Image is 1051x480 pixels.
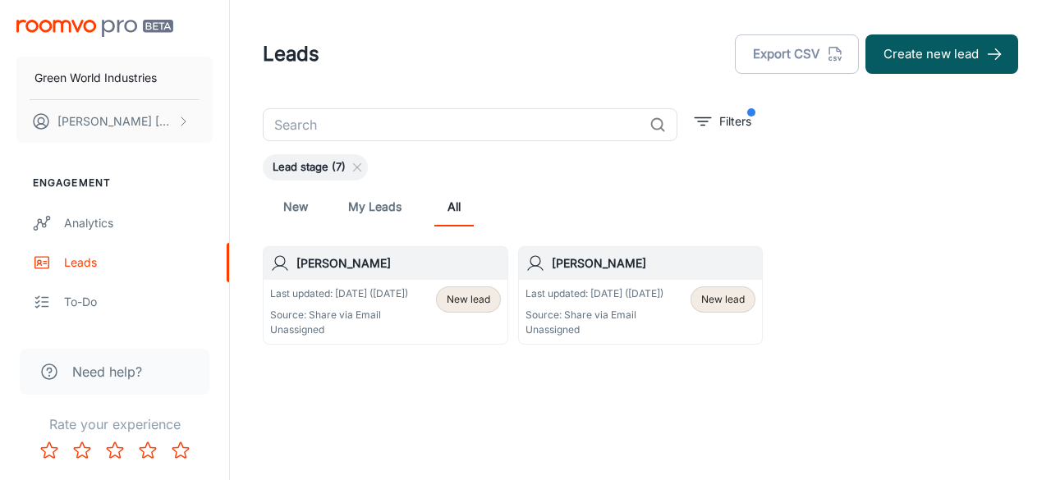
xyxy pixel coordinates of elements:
button: Rate 3 star [99,434,131,467]
h1: Leads [263,39,319,69]
span: New lead [701,292,745,307]
button: Create new lead [865,34,1018,74]
button: Rate 5 star [164,434,197,467]
a: [PERSON_NAME]Last updated: [DATE] ([DATE])Source: Share via EmailUnassignedNew lead [263,246,508,345]
p: Source: Share via Email [525,308,663,322]
p: Green World Industries [34,69,157,87]
h6: [PERSON_NAME] [296,254,501,272]
p: Last updated: [DATE] ([DATE]) [525,286,663,301]
button: Rate 2 star [66,434,99,467]
p: Filters [719,112,751,130]
input: Search [263,108,643,141]
p: Rate your experience [13,414,216,434]
p: Source: Share via Email [270,308,408,322]
span: Lead stage (7) [263,159,356,176]
p: Last updated: [DATE] ([DATE]) [270,286,408,301]
button: filter [691,108,755,135]
span: New lead [447,292,490,307]
p: [PERSON_NAME] [PERSON_NAME] [57,112,173,130]
a: [PERSON_NAME]Last updated: [DATE] ([DATE])Source: Share via EmailUnassignedNew lead [518,246,764,345]
div: To-do [64,293,213,311]
div: Analytics [64,214,213,232]
div: Lead stage (7) [263,154,368,181]
p: Unassigned [270,322,408,337]
button: Export CSV [735,34,859,74]
a: All [434,187,474,226]
button: Rate 4 star [131,434,164,467]
a: My Leads [348,187,402,226]
img: Roomvo PRO Beta [16,20,173,37]
button: Green World Industries [16,57,213,99]
span: Need help? [72,362,142,382]
h6: [PERSON_NAME] [552,254,756,272]
div: Leads [64,254,213,272]
a: New [276,187,315,226]
button: Rate 1 star [33,434,66,467]
button: [PERSON_NAME] [PERSON_NAME] [16,100,213,143]
p: Unassigned [525,322,663,337]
